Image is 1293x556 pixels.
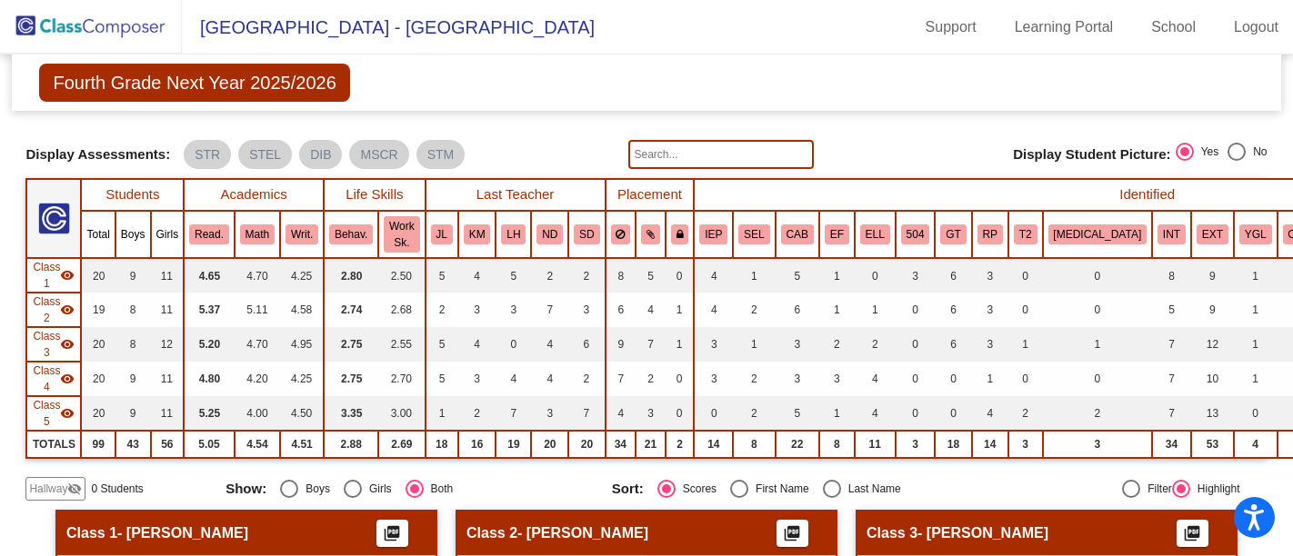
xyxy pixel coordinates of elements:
[226,481,266,497] span: Show:
[235,258,280,293] td: 4.70
[324,327,378,362] td: 2.75
[1043,211,1153,258] th: MTSS Tier 3
[184,396,235,431] td: 5.25
[568,211,605,258] th: Sam Daniels
[426,293,458,327] td: 2
[431,224,453,244] button: JL
[1152,362,1191,396] td: 7
[568,431,605,458] td: 20
[378,258,425,293] td: 2.50
[496,293,531,327] td: 3
[115,258,151,293] td: 9
[501,224,526,244] button: LH
[1181,524,1203,550] mat-icon: picture_as_pdf
[1152,211,1191,258] th: Introvert
[568,293,605,327] td: 3
[496,258,531,293] td: 5
[1152,396,1191,431] td: 7
[464,224,491,244] button: KM
[733,396,775,431] td: 2
[1191,258,1234,293] td: 9
[606,258,636,293] td: 8
[1152,327,1191,362] td: 7
[733,211,775,258] th: SEL Support
[1014,224,1037,244] button: T2
[458,327,496,362] td: 4
[151,258,185,293] td: 11
[1008,293,1043,327] td: 0
[606,179,695,211] th: Placement
[1008,396,1043,431] td: 2
[896,431,936,458] td: 3
[1043,396,1153,431] td: 2
[299,140,342,169] mat-chip: DIB
[935,396,971,431] td: 0
[636,211,666,258] th: Keep with students
[226,480,598,498] mat-radio-group: Select an option
[115,293,151,327] td: 8
[60,303,75,317] mat-icon: visibility
[666,431,695,458] td: 2
[531,293,568,327] td: 7
[972,211,1008,258] th: READ Plan
[26,327,81,362] td: Hidden teacher - Katie
[612,481,644,497] span: Sort:
[60,406,75,421] mat-icon: visibility
[115,327,151,362] td: 8
[33,397,60,430] span: Class 5
[426,327,458,362] td: 5
[606,362,636,396] td: 7
[666,211,695,258] th: Keep with teacher
[819,258,855,293] td: 1
[867,524,917,542] span: Class 3
[568,396,605,431] td: 7
[378,327,425,362] td: 2.55
[776,431,819,458] td: 22
[26,258,81,293] td: Hidden teacher - Jeff
[458,293,496,327] td: 3
[972,293,1008,327] td: 3
[636,396,666,431] td: 3
[568,258,605,293] td: 2
[426,211,458,258] th: Jennifer Liddington
[324,258,378,293] td: 2.80
[1048,224,1148,244] button: [MEDICAL_DATA]
[33,293,60,326] span: Class 2
[733,258,775,293] td: 1
[901,224,930,244] button: 504
[378,431,425,458] td: 2.69
[349,140,408,169] mat-chip: MSCR
[115,396,151,431] td: 9
[81,327,115,362] td: 20
[280,396,324,431] td: 4.50
[666,362,695,396] td: 0
[935,362,971,396] td: 0
[1177,520,1208,547] button: Print Students Details
[1191,431,1234,458] td: 53
[115,362,151,396] td: 9
[972,396,1008,431] td: 4
[855,293,896,327] td: 1
[81,362,115,396] td: 20
[458,431,496,458] td: 16
[115,211,151,258] th: Boys
[60,337,75,352] mat-icon: visibility
[25,146,170,163] span: Display Assessments:
[694,293,733,327] td: 4
[738,224,769,244] button: SEL
[733,293,775,327] td: 2
[896,293,936,327] td: 0
[896,396,936,431] td: 0
[781,224,814,244] button: CAB
[972,431,1008,458] td: 14
[819,327,855,362] td: 2
[1152,293,1191,327] td: 5
[612,480,985,498] mat-radio-group: Select an option
[940,224,966,244] button: GT
[531,258,568,293] td: 2
[1152,258,1191,293] td: 8
[935,211,971,258] th: Gifted and Talented
[184,362,235,396] td: 4.80
[381,524,403,550] mat-icon: picture_as_pdf
[26,431,81,458] td: TOTALS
